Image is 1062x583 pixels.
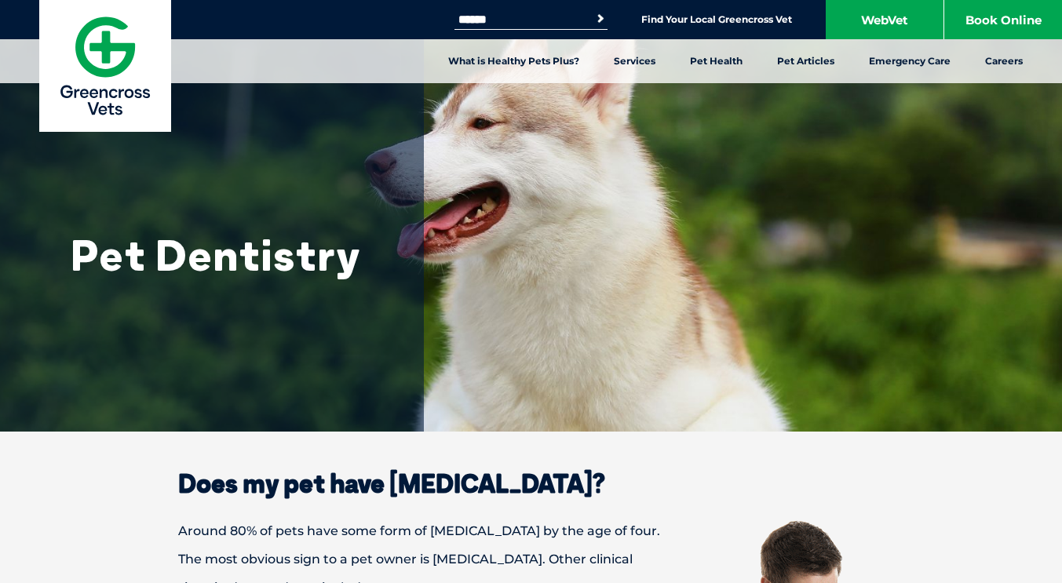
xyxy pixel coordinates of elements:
[178,468,605,499] strong: Does my pet have [MEDICAL_DATA]?
[968,39,1040,83] a: Careers
[641,13,792,26] a: Find Your Local Greencross Vet
[71,231,385,279] h1: Pet Dentistry
[760,39,852,83] a: Pet Articles
[431,39,597,83] a: What is Healthy Pets Plus?
[593,11,608,27] button: Search
[597,39,673,83] a: Services
[673,39,760,83] a: Pet Health
[852,39,968,83] a: Emergency Care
